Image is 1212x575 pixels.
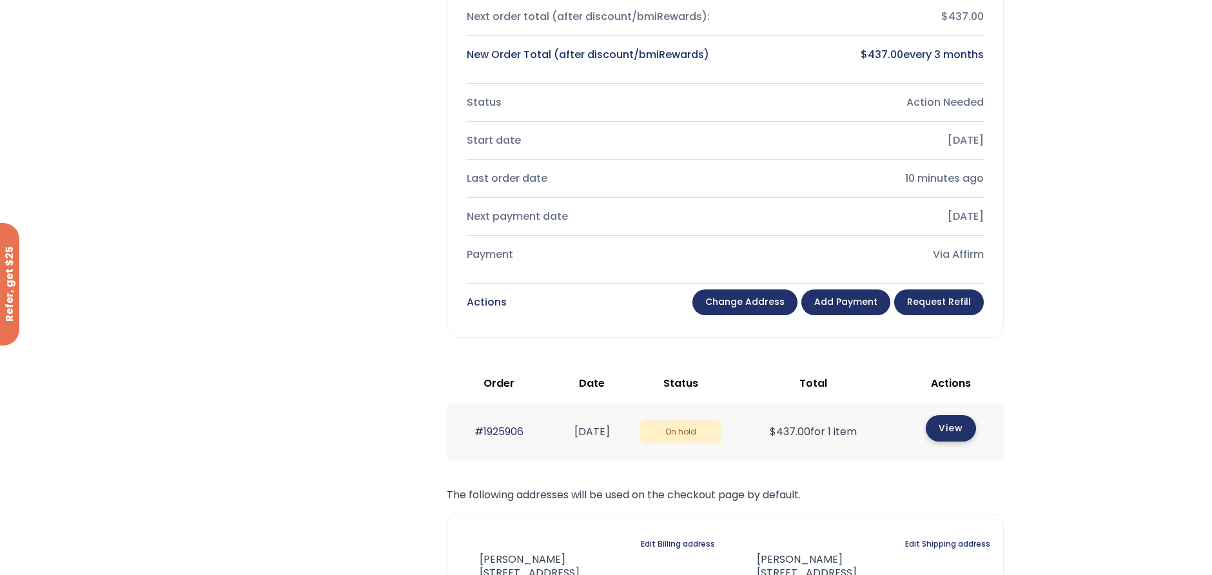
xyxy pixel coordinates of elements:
span: $ [861,47,868,62]
span: Date [579,376,605,391]
a: View [926,415,976,442]
time: [DATE] [574,424,610,439]
div: Next order total (after discount/bmiRewards): [467,8,715,26]
span: On hold [640,420,723,444]
span: Actions [931,376,971,391]
td: for 1 item [728,404,897,460]
span: Status [663,376,698,391]
div: New Order Total (after discount/bmiRewards) [467,46,715,64]
span: $ [770,424,776,439]
bdi: 437.00 [861,47,903,62]
p: The following addresses will be used on the checkout page by default. [447,486,1004,504]
a: Edit Billing address [641,535,715,553]
div: Actions [467,293,507,311]
div: Last order date [467,170,715,188]
div: [DATE] [736,208,984,226]
div: Start date [467,132,715,150]
div: Status [467,93,715,112]
a: Change address [692,289,797,315]
span: Total [799,376,827,391]
div: Action Needed [736,93,984,112]
a: Edit Shipping address [905,535,990,553]
div: [DATE] [736,132,984,150]
div: every 3 months [736,46,984,64]
span: Order [484,376,514,391]
a: #1925906 [474,424,523,439]
span: 437.00 [770,424,810,439]
div: Via Affirm [736,246,984,264]
div: Next payment date [467,208,715,226]
div: $437.00 [736,8,984,26]
a: Request Refill [894,289,984,315]
div: Payment [467,246,715,264]
div: 10 minutes ago [736,170,984,188]
a: Add payment [801,289,890,315]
